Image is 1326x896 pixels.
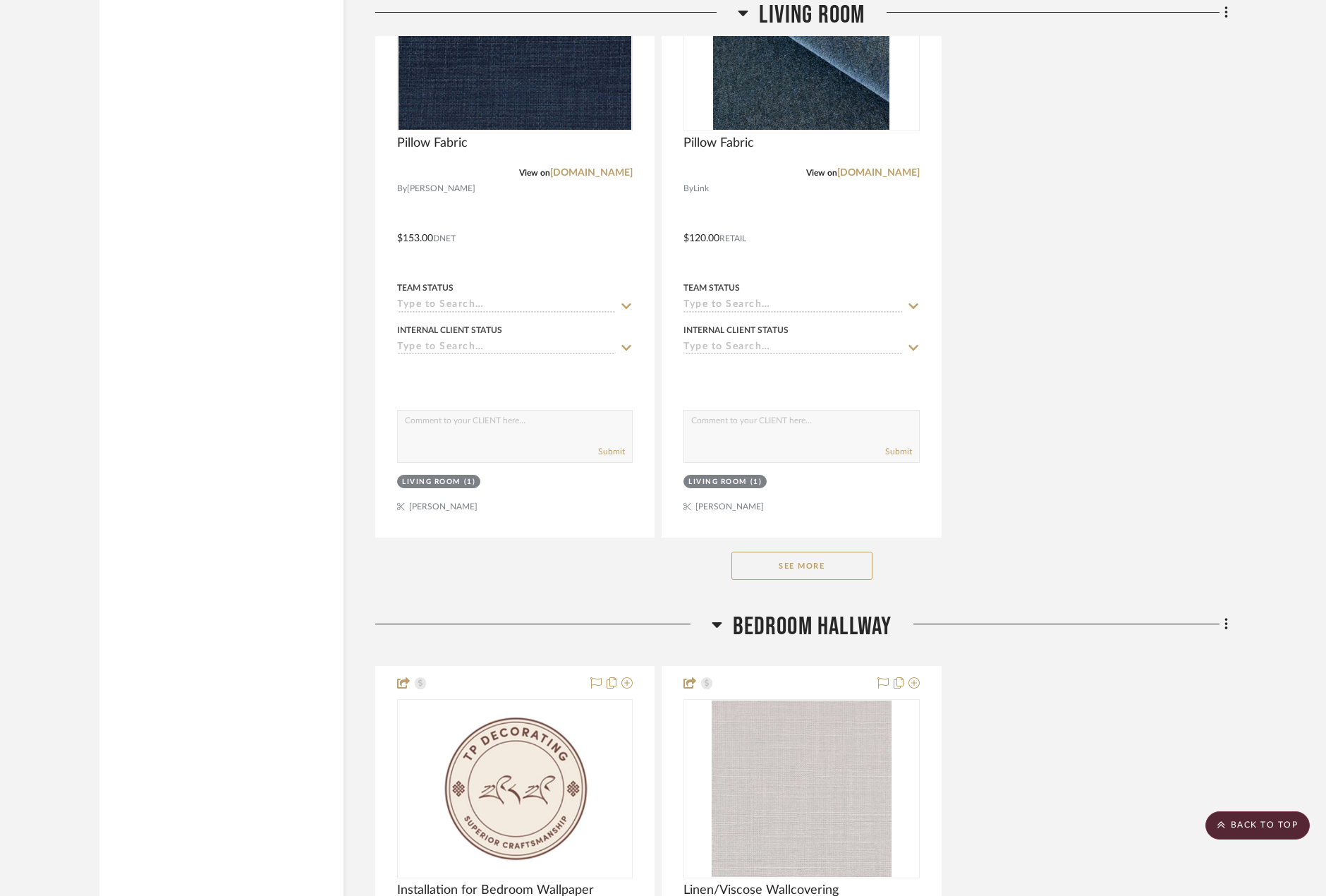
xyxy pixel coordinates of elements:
img: Linen/Viscose Wallcovering [712,701,892,877]
div: (1) [464,477,476,488]
span: Bedroom Hallway [733,612,892,642]
input: Type to Search… [683,299,902,313]
input: Type to Search… [397,341,616,355]
div: Internal Client Status [683,324,789,337]
input: Type to Search… [683,341,902,355]
button: Submit [885,445,912,458]
input: Type to Search… [397,299,616,313]
span: View on [519,169,550,177]
img: Installation for Bedroom Wallpaper [429,701,601,877]
span: Link [693,182,709,195]
div: Team Status [397,281,454,294]
a: [DOMAIN_NAME] [550,168,633,178]
div: (1) [750,477,762,488]
span: Pillow Fabric [397,135,468,151]
div: Living Room [688,477,747,488]
span: View on [806,169,837,177]
scroll-to-top-button: BACK TO TOP [1205,811,1310,840]
button: See More [731,552,872,580]
button: Submit [598,445,625,458]
div: Team Status [683,281,740,294]
span: [PERSON_NAME] [407,182,475,195]
div: Internal Client Status [397,324,502,337]
span: By [683,182,693,195]
a: [DOMAIN_NAME] [837,168,920,178]
div: Living Room [402,477,461,488]
span: Pillow Fabric [683,135,754,151]
span: By [397,182,407,195]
